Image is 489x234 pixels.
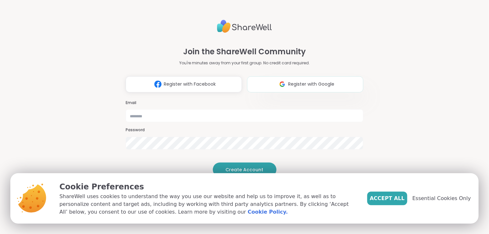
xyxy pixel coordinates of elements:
button: Register with Google [247,76,363,92]
h3: Password [126,127,363,133]
img: ShareWell Logo [217,17,272,36]
a: Cookie Policy. [248,208,288,216]
h3: Email [126,100,363,106]
img: ShareWell Logomark [276,78,288,90]
img: ShareWell Logomark [152,78,164,90]
span: Essential Cookies Only [412,195,471,202]
span: Register with Facebook [164,81,216,88]
p: Cookie Preferences [59,181,357,193]
h1: Join the ShareWell Community [183,46,306,58]
button: Create Account [213,163,276,177]
span: Register with Google [288,81,335,88]
span: Create Account [226,166,264,173]
span: Accept All [370,195,405,202]
button: Register with Facebook [126,76,242,92]
button: Accept All [367,192,407,205]
p: ShareWell uses cookies to understand the way you use our website and help us to improve it, as we... [59,193,357,216]
p: You're minutes away from your first group. No credit card required. [179,60,310,66]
